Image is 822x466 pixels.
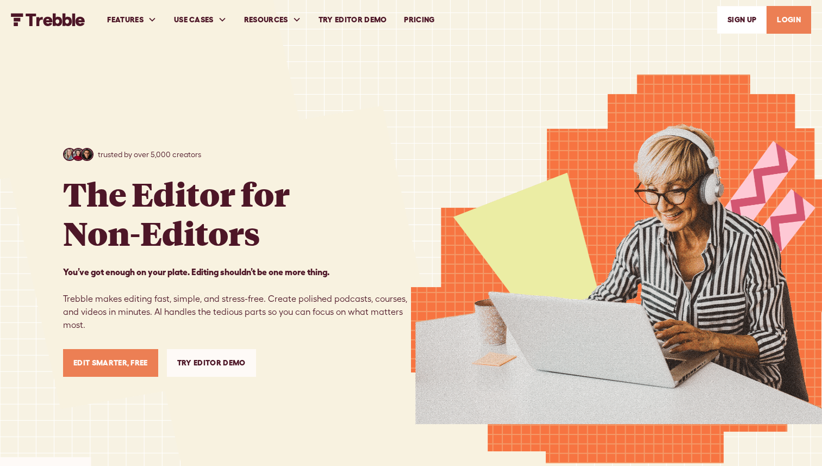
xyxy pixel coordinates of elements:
div: FEATURES [107,14,144,26]
a: Edit Smarter, Free [63,349,158,377]
div: RESOURCES [244,14,288,26]
div: RESOURCES [235,1,310,39]
p: Trebble makes editing fast, simple, and stress-free. Create polished podcasts, courses, and video... [63,265,411,332]
p: trusted by over 5,000 creators [98,149,201,160]
a: SIGn UP [717,6,767,34]
img: Trebble FM Logo [11,13,85,26]
a: home [11,13,85,26]
a: LOGIN [767,6,811,34]
strong: You’ve got enough on your plate. Editing shouldn’t be one more thing. ‍ [63,267,329,277]
div: USE CASES [174,14,214,26]
div: USE CASES [165,1,235,39]
div: FEATURES [98,1,165,39]
a: Try Editor Demo [167,349,256,377]
h1: The Editor for Non-Editors [63,174,290,252]
a: Try Editor Demo [310,1,396,39]
a: PRICING [395,1,443,39]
